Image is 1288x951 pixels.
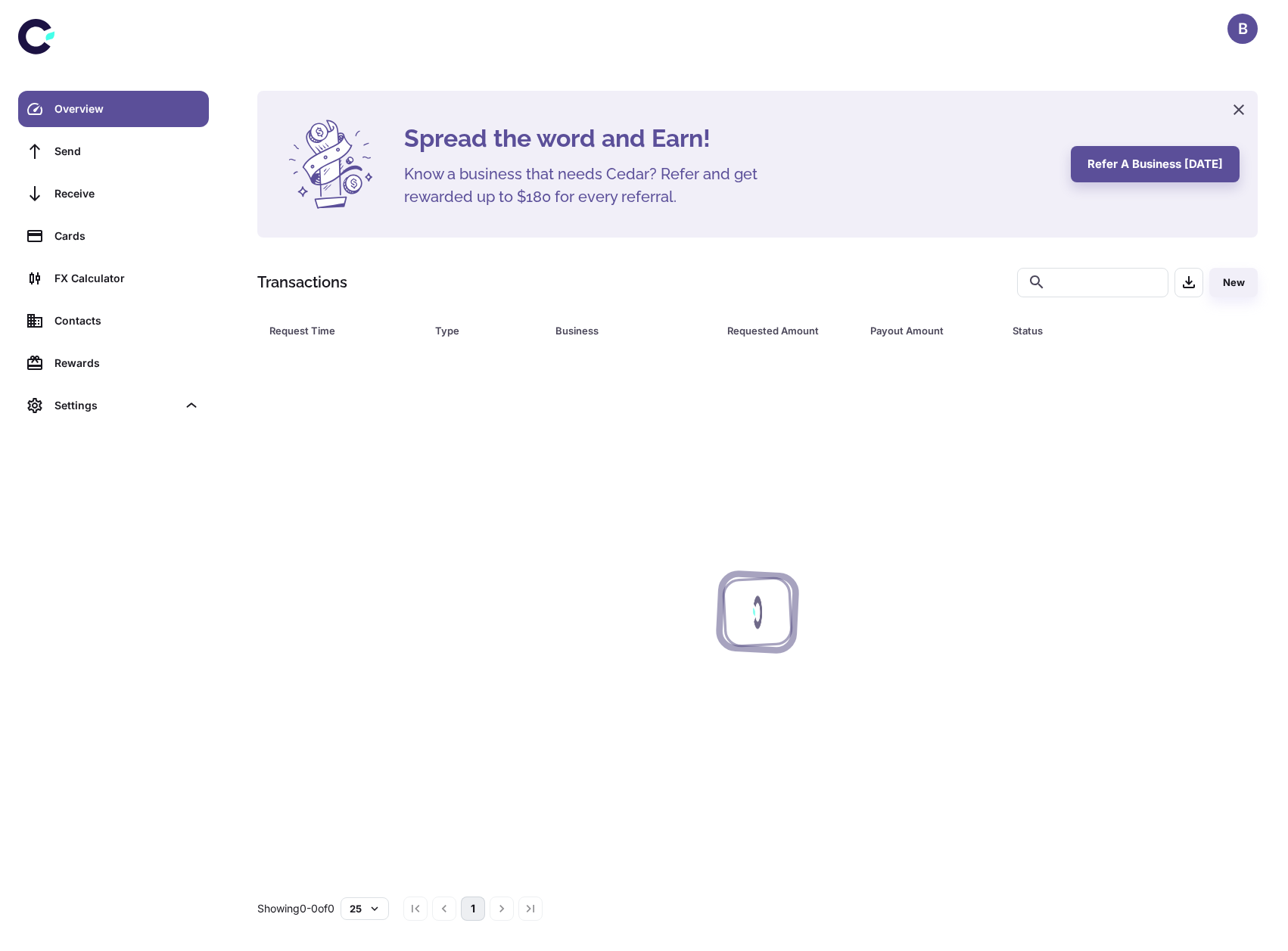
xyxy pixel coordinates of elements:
[18,345,209,381] a: Rewards
[404,120,1053,157] h4: Spread the word and Earn!
[54,143,200,160] div: Send
[18,176,209,212] a: Receive
[1227,14,1258,44] button: B
[1071,146,1240,182] button: Refer a business [DATE]
[18,303,209,339] a: Contacts
[461,897,485,921] button: page 1
[1209,268,1258,297] button: New
[870,320,995,341] span: Payout Amount
[54,185,200,202] div: Receive
[18,260,209,297] a: FX Calculator
[435,320,537,341] span: Type
[54,101,200,117] div: Overview
[401,897,545,921] nav: pagination navigation
[404,163,782,208] h5: Know a business that needs Cedar? Refer and get rewarded up to $180 for every referral.
[54,228,200,244] div: Cards
[54,270,200,287] div: FX Calculator
[18,387,209,424] div: Settings
[18,91,209,127] a: Overview
[269,320,397,341] div: Request Time
[54,397,177,414] div: Settings
[54,355,200,371] div: Rewards
[269,320,417,341] span: Request Time
[1013,320,1175,341] div: Status
[870,320,975,341] div: Payout Amount
[727,320,832,341] div: Requested Amount
[435,320,518,341] div: Type
[727,320,852,341] span: Requested Amount
[54,312,200,329] div: Contacts
[341,897,389,920] button: 25
[18,218,209,254] a: Cards
[1013,320,1195,341] span: Status
[257,271,347,294] h1: Transactions
[18,133,209,169] a: Send
[257,900,334,917] p: Showing 0-0 of 0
